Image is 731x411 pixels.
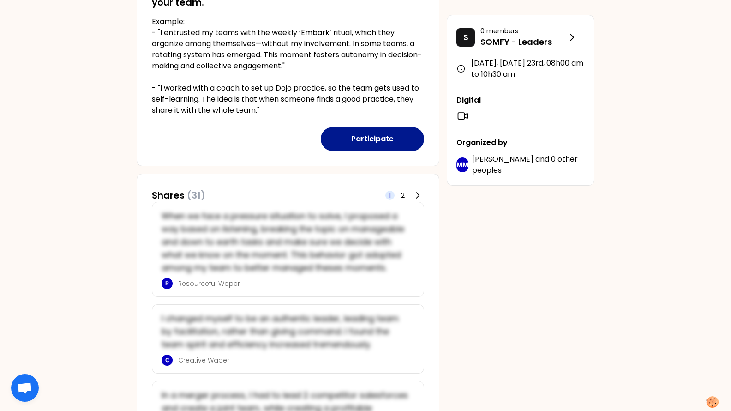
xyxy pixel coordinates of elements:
p: Digital [456,95,585,106]
p: Organized by [456,137,585,148]
span: 1 [389,191,391,200]
p: Resourceful Waper [178,279,409,288]
p: R [165,280,169,287]
p: MM [456,160,468,169]
span: 2 [401,191,405,200]
p: Creative Waper [178,356,409,365]
p: Example: - "I entrusted my teams with the weekly ‘Embark’ ritual, which they organize among thems... [152,16,424,116]
span: [PERSON_NAME] [472,154,533,164]
span: (31) [187,189,205,202]
p: S [463,31,468,44]
p: SOMFY - Leaders [480,36,566,48]
p: C [165,357,169,364]
p: and [472,154,585,176]
div: Chat öffnen [11,374,39,402]
h3: Shares [152,189,205,202]
span: 0 other peoples [472,154,578,175]
div: [DATE], [DATE] 23rd , 08h00 am to 10h30 am [456,58,585,80]
button: Participate [321,127,424,151]
p: 0 members [480,26,566,36]
p: When we face a pressure situation to solve, I proposed a way based on listening, breaking the top... [162,210,409,274]
p: I changed myself to be an authentic leader, leading team by facilitation, rather than giving comm... [162,312,409,351]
